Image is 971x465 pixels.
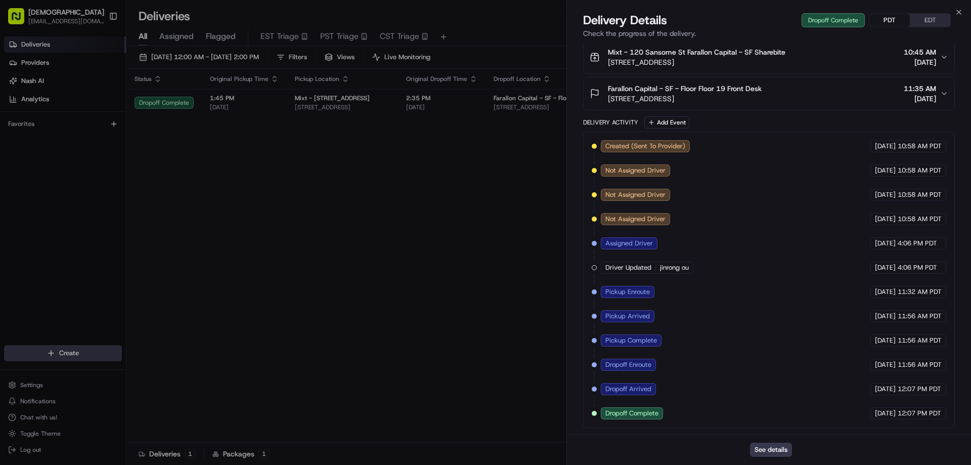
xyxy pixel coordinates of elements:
[750,443,792,457] button: See details
[608,94,762,104] span: [STREET_ADDRESS]
[904,83,936,94] span: 11:35 AM
[608,57,785,67] span: [STREET_ADDRESS]
[875,312,896,321] span: [DATE]
[608,83,762,94] span: Farallon Capital - SF - Floor Floor 19 Front Desk
[71,171,122,179] a: Powered byPylon
[583,28,955,38] p: Check the progress of the delivery.
[869,14,910,27] button: PDT
[875,190,896,199] span: [DATE]
[605,190,666,199] span: Not Assigned Driver
[605,215,666,224] span: Not Assigned Driver
[605,336,657,345] span: Pickup Complete
[81,143,166,161] a: 💻API Documentation
[96,147,162,157] span: API Documentation
[584,77,954,110] button: Farallon Capital - SF - Floor Floor 19 Front Desk[STREET_ADDRESS]11:35 AM[DATE]
[583,118,638,126] div: Delivery Activity
[904,57,936,67] span: [DATE]
[605,142,685,151] span: Created (Sent To Provider)
[875,263,896,272] span: [DATE]
[904,47,936,57] span: 10:45 AM
[898,336,942,345] span: 11:56 AM PDT
[660,263,689,272] span: jinrong ou
[85,148,94,156] div: 💻
[898,263,937,272] span: 4:06 PM PDT
[6,143,81,161] a: 📗Knowledge Base
[875,409,896,418] span: [DATE]
[20,147,77,157] span: Knowledge Base
[101,172,122,179] span: Pylon
[875,360,896,369] span: [DATE]
[904,94,936,104] span: [DATE]
[605,263,651,272] span: Driver Updated
[10,148,18,156] div: 📗
[605,409,658,418] span: Dropoff Complete
[10,10,30,30] img: Nash
[608,47,785,57] span: Mixt - 120 Sansome St Farallon Capital - SF Sharebite
[875,336,896,345] span: [DATE]
[875,239,896,248] span: [DATE]
[875,215,896,224] span: [DATE]
[605,312,650,321] span: Pickup Arrived
[898,142,942,151] span: 10:58 AM PDT
[898,312,942,321] span: 11:56 AM PDT
[605,360,651,369] span: Dropoff Enroute
[875,385,896,394] span: [DATE]
[26,65,167,76] input: Clear
[644,116,689,129] button: Add Event
[898,360,942,369] span: 11:56 AM PDT
[34,107,128,115] div: We're available if you need us!
[172,100,184,112] button: Start new chat
[583,12,667,28] span: Delivery Details
[605,239,653,248] span: Assigned Driver
[898,215,942,224] span: 10:58 AM PDT
[584,41,954,73] button: Mixt - 120 Sansome St Farallon Capital - SF Sharebite[STREET_ADDRESS]10:45 AM[DATE]
[34,97,166,107] div: Start new chat
[605,166,666,175] span: Not Assigned Driver
[910,14,950,27] button: EDT
[898,190,942,199] span: 10:58 AM PDT
[605,385,651,394] span: Dropoff Arrived
[10,97,28,115] img: 1736555255976-a54dd68f-1ca7-489b-9aae-adbdc363a1c4
[898,287,942,297] span: 11:32 AM PDT
[898,166,942,175] span: 10:58 AM PDT
[898,239,937,248] span: 4:06 PM PDT
[898,409,941,418] span: 12:07 PM PDT
[875,166,896,175] span: [DATE]
[875,142,896,151] span: [DATE]
[605,287,650,297] span: Pickup Enroute
[898,385,941,394] span: 12:07 PM PDT
[10,40,184,57] p: Welcome 👋
[875,287,896,297] span: [DATE]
